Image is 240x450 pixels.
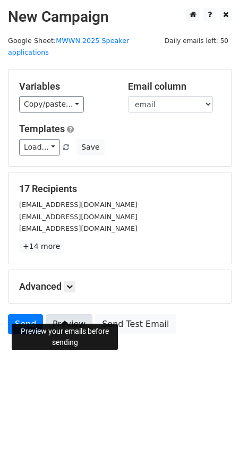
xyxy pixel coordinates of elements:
[8,8,232,26] h2: New Campaign
[8,314,43,334] a: Send
[19,201,138,209] small: [EMAIL_ADDRESS][DOMAIN_NAME]
[19,213,138,221] small: [EMAIL_ADDRESS][DOMAIN_NAME]
[19,240,64,253] a: +14 more
[46,314,92,334] a: Preview
[8,37,129,57] small: Google Sheet:
[128,81,221,92] h5: Email column
[12,324,118,350] div: Preview your emails before sending
[19,183,221,195] h5: 17 Recipients
[19,123,65,134] a: Templates
[95,314,176,334] a: Send Test Email
[19,224,138,232] small: [EMAIL_ADDRESS][DOMAIN_NAME]
[19,96,84,112] a: Copy/paste...
[19,81,112,92] h5: Variables
[19,281,221,292] h5: Advanced
[161,35,232,47] span: Daily emails left: 50
[76,139,104,155] button: Save
[19,139,60,155] a: Load...
[161,37,232,45] a: Daily emails left: 50
[8,37,129,57] a: MWWN 2025 Speaker applications
[187,399,240,450] iframe: Chat Widget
